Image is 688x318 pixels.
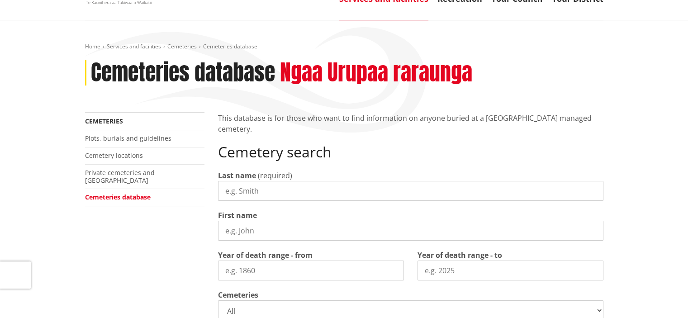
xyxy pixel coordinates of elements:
a: Home [85,43,100,50]
nav: breadcrumb [85,43,603,51]
input: e.g. Smith [218,181,603,201]
h1: Cemeteries database [91,60,275,86]
h2: Ngaa Urupaa raraunga [280,60,472,86]
a: Private cemeteries and [GEOGRAPHIC_DATA] [85,168,155,185]
a: Plots, burials and guidelines [85,134,171,142]
label: Year of death range - to [418,250,502,261]
label: Year of death range - from [218,250,313,261]
h2: Cemetery search [218,143,603,161]
p: This database is for those who want to find information on anyone buried at a [GEOGRAPHIC_DATA] m... [218,113,603,134]
input: e.g. John [218,221,603,241]
a: Services and facilities [107,43,161,50]
input: e.g. 1860 [218,261,404,280]
a: Cemeteries [85,117,123,125]
label: Cemeteries [218,290,258,300]
label: Last name [218,170,256,181]
a: Cemeteries database [85,193,151,201]
label: First name [218,210,257,221]
a: Cemetery locations [85,151,143,160]
a: Cemeteries [167,43,197,50]
span: Cemeteries database [203,43,257,50]
span: (required) [258,171,292,180]
input: e.g. 2025 [418,261,603,280]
